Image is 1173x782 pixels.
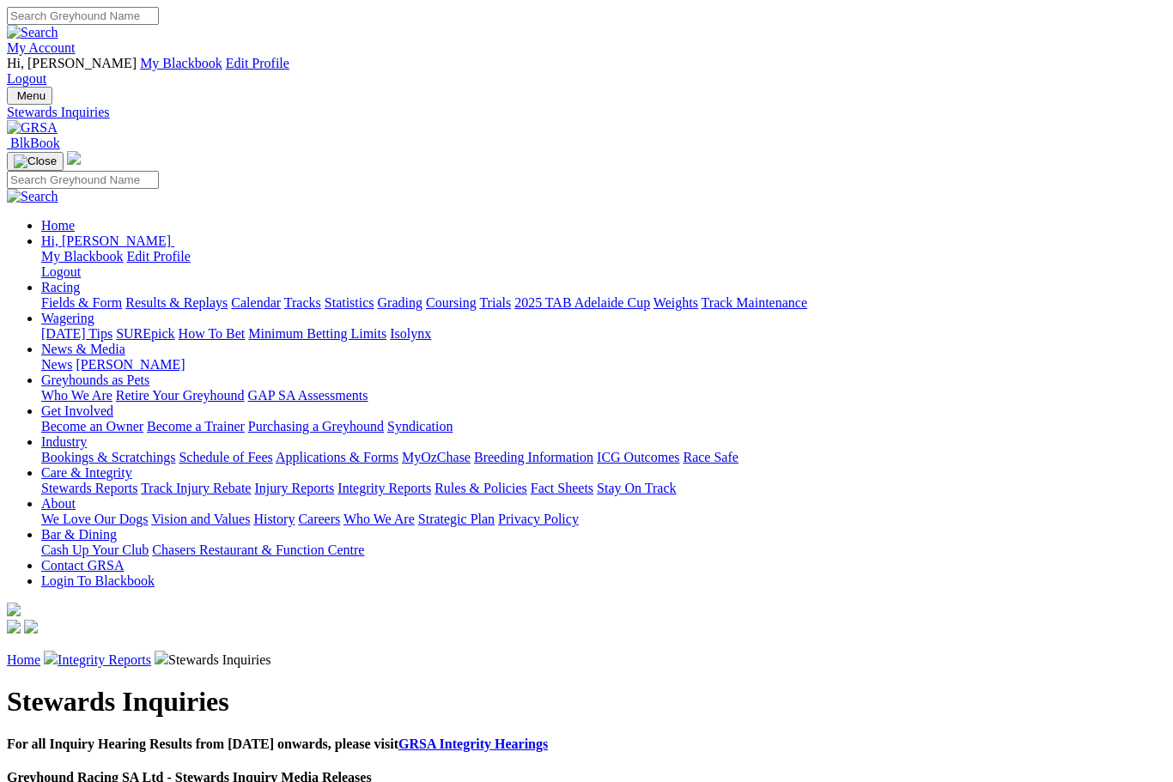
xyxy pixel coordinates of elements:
[41,403,113,418] a: Get Involved
[41,249,1166,280] div: Hi, [PERSON_NAME]
[41,512,148,526] a: We Love Our Dogs
[226,56,289,70] a: Edit Profile
[7,71,46,86] a: Logout
[378,295,422,310] a: Grading
[7,171,159,189] input: Search
[41,326,1166,342] div: Wagering
[41,326,112,341] a: [DATE] Tips
[14,155,57,168] img: Close
[41,558,124,573] a: Contact GRSA
[41,373,149,387] a: Greyhounds as Pets
[7,105,1166,120] a: Stewards Inquiries
[7,652,40,667] a: Home
[387,419,453,433] a: Syndication
[337,481,431,495] a: Integrity Reports
[7,152,64,171] button: Toggle navigation
[7,737,548,751] b: For all Inquiry Hearing Results from [DATE] onwards, please visit
[7,651,1166,668] p: Stewards Inquiries
[426,295,477,310] a: Coursing
[67,151,81,165] img: logo-grsa-white.png
[254,481,334,495] a: Injury Reports
[41,357,1166,373] div: News & Media
[248,326,386,341] a: Minimum Betting Limits
[7,603,21,616] img: logo-grsa-white.png
[76,357,185,372] a: [PERSON_NAME]
[41,249,124,264] a: My Blackbook
[179,326,246,341] a: How To Bet
[597,450,679,464] a: ICG Outcomes
[41,264,81,279] a: Logout
[7,189,58,204] img: Search
[17,89,46,102] span: Menu
[7,136,60,150] a: BlkBook
[155,651,168,664] img: chevron-right.svg
[41,295,1166,311] div: Racing
[127,249,191,264] a: Edit Profile
[41,450,175,464] a: Bookings & Scratchings
[41,233,174,248] a: Hi, [PERSON_NAME]
[7,7,159,25] input: Search
[41,434,87,449] a: Industry
[7,120,58,136] img: GRSA
[41,342,125,356] a: News & Media
[41,280,80,294] a: Racing
[398,737,548,751] a: GRSA Integrity Hearings
[498,512,579,526] a: Privacy Policy
[343,512,415,526] a: Who We Are
[179,450,272,464] a: Schedule of Fees
[140,56,222,70] a: My Blackbook
[474,450,593,464] a: Breeding Information
[141,481,251,495] a: Track Injury Rebate
[41,512,1166,527] div: About
[41,543,149,557] a: Cash Up Your Club
[7,56,137,70] span: Hi, [PERSON_NAME]
[7,87,52,105] button: Toggle navigation
[41,357,72,372] a: News
[41,388,112,403] a: Who We Are
[147,419,245,433] a: Become a Trainer
[41,496,76,511] a: About
[284,295,321,310] a: Tracks
[7,620,21,633] img: facebook.svg
[702,295,807,310] a: Track Maintenance
[531,481,593,495] a: Fact Sheets
[653,295,698,310] a: Weights
[248,419,384,433] a: Purchasing a Greyhound
[514,295,650,310] a: 2025 TAB Adelaide Cup
[41,543,1166,558] div: Bar & Dining
[7,56,1166,87] div: My Account
[390,326,431,341] a: Isolynx
[418,512,495,526] a: Strategic Plan
[325,295,374,310] a: Statistics
[7,40,76,55] a: My Account
[116,388,245,403] a: Retire Your Greyhound
[41,419,143,433] a: Become an Owner
[125,295,228,310] a: Results & Replays
[41,233,171,248] span: Hi, [PERSON_NAME]
[402,450,471,464] a: MyOzChase
[248,388,368,403] a: GAP SA Assessments
[7,25,58,40] img: Search
[10,136,60,150] span: BlkBook
[41,419,1166,434] div: Get Involved
[58,652,151,667] a: Integrity Reports
[41,481,137,495] a: Stewards Reports
[116,326,174,341] a: SUREpick
[597,481,676,495] a: Stay On Track
[151,512,250,526] a: Vision and Values
[41,218,75,233] a: Home
[152,543,364,557] a: Chasers Restaurant & Function Centre
[41,450,1166,465] div: Industry
[683,450,738,464] a: Race Safe
[41,481,1166,496] div: Care & Integrity
[479,295,511,310] a: Trials
[435,481,527,495] a: Rules & Policies
[41,527,117,542] a: Bar & Dining
[276,450,398,464] a: Applications & Forms
[24,620,38,633] img: twitter.svg
[231,295,281,310] a: Calendar
[253,512,295,526] a: History
[41,388,1166,403] div: Greyhounds as Pets
[44,651,58,664] img: chevron-right.svg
